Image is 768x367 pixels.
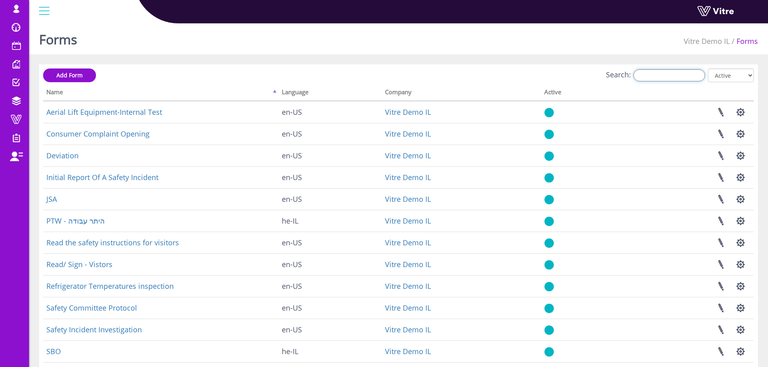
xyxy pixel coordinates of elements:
[385,194,431,204] a: Vitre Demo IL
[279,232,382,253] td: en-US
[544,195,554,205] img: yes
[279,253,382,275] td: en-US
[279,145,382,166] td: en-US
[46,129,150,139] a: Consumer Complaint Opening
[43,68,96,82] a: Add Form
[385,129,431,139] a: Vitre Demo IL
[544,260,554,270] img: yes
[544,347,554,357] img: yes
[385,107,431,117] a: Vitre Demo IL
[541,86,612,101] th: Active
[385,172,431,182] a: Vitre Demo IL
[46,346,61,356] a: SBO
[385,259,431,269] a: Vitre Demo IL
[46,194,57,204] a: JSA
[385,303,431,313] a: Vitre Demo IL
[46,216,105,226] a: PTW - היתר עבודה
[46,325,142,334] a: Safety Incident Investigation
[684,36,730,46] a: Vitre Demo IL
[46,259,112,269] a: Read/ Sign - Vistors
[39,20,77,54] h1: Forms
[385,216,431,226] a: Vitre Demo IL
[544,325,554,335] img: yes
[43,86,279,101] th: Name: activate to sort column descending
[46,172,158,182] a: Initial Report Of A Safety Incident
[279,188,382,210] td: en-US
[385,238,431,247] a: Vitre Demo IL
[56,71,83,79] span: Add Form
[46,303,137,313] a: Safety Committee Protocol
[46,107,162,117] a: Aerial Lift Equipment-Internal Test
[544,108,554,118] img: yes
[385,151,431,160] a: Vitre Demo IL
[385,281,431,291] a: Vitre Demo IL
[544,151,554,161] img: yes
[46,151,79,160] a: Deviation
[382,86,541,101] th: Company
[279,210,382,232] td: he-IL
[385,325,431,334] a: Vitre Demo IL
[385,346,431,356] a: Vitre Demo IL
[544,238,554,248] img: yes
[279,166,382,188] td: en-US
[544,216,554,226] img: yes
[633,69,705,81] input: Search:
[279,319,382,340] td: en-US
[279,123,382,145] td: en-US
[279,275,382,297] td: en-US
[279,297,382,319] td: en-US
[279,340,382,362] td: he-IL
[279,86,382,101] th: Language
[544,303,554,313] img: yes
[730,36,758,47] li: Forms
[544,282,554,292] img: yes
[606,69,705,81] label: Search:
[544,173,554,183] img: yes
[544,129,554,139] img: yes
[279,101,382,123] td: en-US
[46,281,174,291] a: Refrigerator Temperatures inspection
[46,238,179,247] a: Read the safety instructions for visitors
